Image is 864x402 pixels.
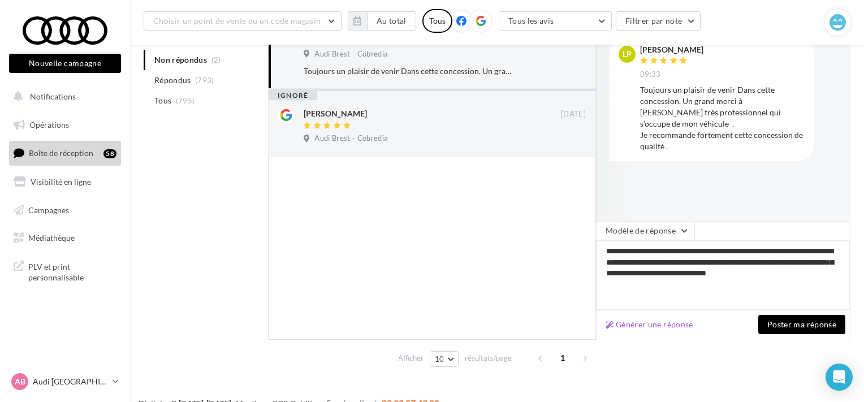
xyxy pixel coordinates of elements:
[9,371,121,392] a: AB Audi [GEOGRAPHIC_DATA]
[499,11,612,31] button: Tous les avis
[623,49,632,60] span: LP
[154,95,171,106] span: Tous
[7,198,123,222] a: Campagnes
[28,259,116,283] span: PLV et print personnalisable
[826,364,853,391] div: Open Intercom Messenger
[30,92,76,101] span: Notifications
[103,149,116,158] div: 58
[367,11,416,31] button: Au total
[15,376,25,387] span: AB
[758,315,845,334] button: Poster ma réponse
[348,11,416,31] button: Au total
[176,96,195,105] span: (795)
[508,16,554,25] span: Tous les avis
[640,84,805,152] div: Toujours un plaisir de venir Dans cette concession. Un grand merci à [PERSON_NAME] très professio...
[435,355,444,364] span: 10
[601,318,698,331] button: Générer une réponse
[314,133,388,144] span: Audi Brest - Cobredia
[554,349,572,367] span: 1
[7,254,123,288] a: PLV et print personnalisable
[596,221,694,240] button: Modèle de réponse
[422,9,452,33] div: Tous
[29,148,93,158] span: Boîte de réception
[28,233,75,243] span: Médiathèque
[430,351,459,367] button: 10
[9,54,121,73] button: Nouvelle campagne
[561,109,586,119] span: [DATE]
[465,353,512,364] span: résultats/page
[7,170,123,194] a: Visibilité en ligne
[153,16,321,25] span: Choisir un point de vente ou un code magasin
[195,76,214,85] span: (793)
[31,177,91,187] span: Visibilité en ligne
[304,66,512,77] div: Toujours un plaisir de venir Dans cette concession. Un grand merci à [PERSON_NAME] très professio...
[269,91,317,100] div: ignoré
[640,70,661,80] span: 09:33
[7,226,123,250] a: Médiathèque
[154,75,191,86] span: Répondus
[7,113,123,137] a: Opérations
[29,120,69,129] span: Opérations
[398,353,424,364] span: Afficher
[33,376,108,387] p: Audi [GEOGRAPHIC_DATA]
[28,205,69,214] span: Campagnes
[304,108,367,119] div: [PERSON_NAME]
[7,141,123,165] a: Boîte de réception58
[314,49,388,59] span: Audi Brest - Cobredia
[616,11,701,31] button: Filtrer par note
[144,11,342,31] button: Choisir un point de vente ou un code magasin
[7,85,119,109] button: Notifications
[640,46,703,54] div: [PERSON_NAME]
